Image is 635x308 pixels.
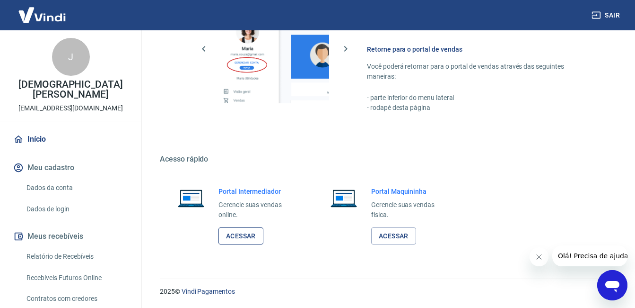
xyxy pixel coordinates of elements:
[218,200,296,220] p: Gerencie suas vendas online.
[552,245,627,266] iframe: Mensagem da empresa
[11,157,130,178] button: Meu cadastro
[52,38,90,76] div: J
[371,200,448,220] p: Gerencie suas vendas física.
[160,154,612,164] h5: Acesso rápido
[367,62,590,82] p: Você poderá retornar para o portal de vendas através das seguintes maneiras:
[324,187,364,209] img: Imagem de um notebook aberto
[171,187,211,209] img: Imagem de um notebook aberto
[218,187,296,196] h6: Portal Intermediador
[182,288,235,295] a: Vindi Pagamentos
[160,287,612,297] p: 2025 ©
[371,187,448,196] h6: Portal Maquininha
[367,45,590,54] h6: Retorne para o portal de vendas
[23,247,130,266] a: Relatório de Recebíveis
[8,80,134,100] p: [DEMOGRAPHIC_DATA] [PERSON_NAME]
[590,7,624,24] button: Sair
[530,247,548,266] iframe: Fechar mensagem
[11,129,130,150] a: Início
[18,103,123,113] p: [EMAIL_ADDRESS][DOMAIN_NAME]
[367,103,590,113] p: - rodapé desta página
[23,199,130,219] a: Dados de login
[11,0,73,29] img: Vindi
[367,93,590,103] p: - parte inferior do menu lateral
[218,227,263,245] a: Acessar
[23,178,130,198] a: Dados da conta
[6,7,79,14] span: Olá! Precisa de ajuda?
[23,268,130,288] a: Recebíveis Futuros Online
[11,226,130,247] button: Meus recebíveis
[597,270,627,300] iframe: Botão para abrir a janela de mensagens
[371,227,416,245] a: Acessar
